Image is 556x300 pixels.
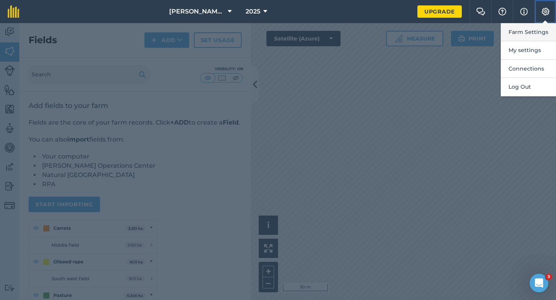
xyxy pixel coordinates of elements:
[498,8,507,15] img: A question mark icon
[501,23,556,41] button: Farm Settings
[169,7,225,16] span: [PERSON_NAME] & Sons Farming
[246,7,260,16] span: 2025
[546,274,552,280] span: 3
[476,8,485,15] img: Two speech bubbles overlapping with the left bubble in the forefront
[501,41,556,59] button: My settings
[501,60,556,78] button: Connections
[417,5,462,18] a: Upgrade
[501,78,556,96] button: Log Out
[541,8,550,15] img: A cog icon
[520,7,528,16] img: svg+xml;base64,PHN2ZyB4bWxucz0iaHR0cDovL3d3dy53My5vcmcvMjAwMC9zdmciIHdpZHRoPSIxNyIgaGVpZ2h0PSIxNy...
[8,5,19,18] img: fieldmargin Logo
[530,274,548,292] iframe: Intercom live chat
